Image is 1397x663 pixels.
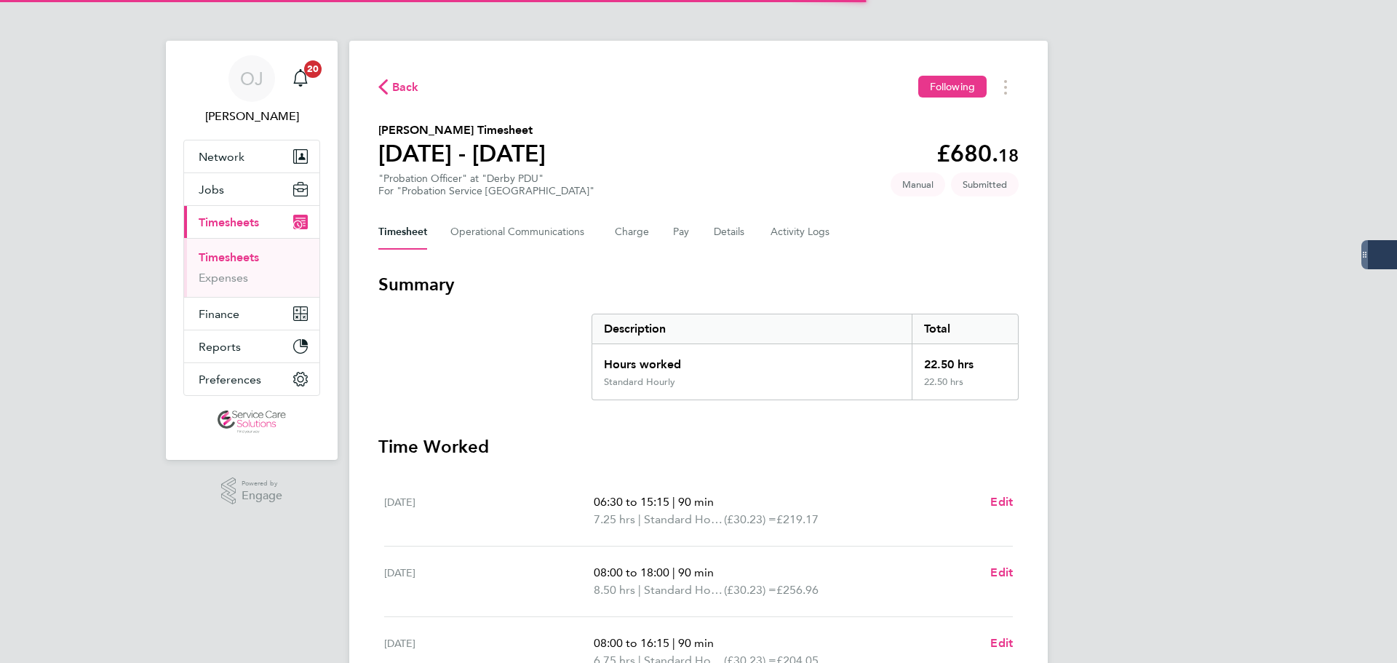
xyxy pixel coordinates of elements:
[378,185,594,197] div: For "Probation Service [GEOGRAPHIC_DATA]"
[184,140,319,172] button: Network
[918,76,987,98] button: Following
[378,172,594,197] div: "Probation Officer" at "Derby PDU"
[450,215,592,250] button: Operational Communications
[771,215,832,250] button: Activity Logs
[930,80,975,93] span: Following
[378,273,1019,296] h3: Summary
[644,581,724,599] span: Standard Hourly
[592,344,912,376] div: Hours worked
[912,344,1018,376] div: 22.50 hrs
[184,173,319,205] button: Jobs
[199,215,259,229] span: Timesheets
[199,250,259,264] a: Timesheets
[891,172,945,196] span: This timesheet was manually created.
[594,583,635,597] span: 8.50 hrs
[714,215,747,250] button: Details
[378,78,419,96] button: Back
[672,495,675,509] span: |
[592,314,1019,400] div: Summary
[615,215,650,250] button: Charge
[286,55,315,102] a: 20
[638,512,641,526] span: |
[592,314,912,344] div: Description
[678,636,714,650] span: 90 min
[594,565,669,579] span: 08:00 to 18:00
[776,512,819,526] span: £219.17
[199,183,224,196] span: Jobs
[392,79,419,96] span: Back
[998,145,1019,166] span: 18
[951,172,1019,196] span: This timesheet is Submitted.
[776,583,819,597] span: £256.96
[184,363,319,395] button: Preferences
[378,139,546,168] h1: [DATE] - [DATE]
[199,373,261,386] span: Preferences
[183,108,320,125] span: Oliver Jefferson
[594,512,635,526] span: 7.25 hrs
[384,493,594,528] div: [DATE]
[724,512,776,526] span: (£30.23) =
[992,76,1019,98] button: Timesheets Menu
[604,376,675,388] div: Standard Hourly
[242,477,282,490] span: Powered by
[242,490,282,502] span: Engage
[378,215,427,250] button: Timesheet
[183,55,320,125] a: OJ[PERSON_NAME]
[304,60,322,78] span: 20
[240,69,263,88] span: OJ
[678,495,714,509] span: 90 min
[594,636,669,650] span: 08:00 to 16:15
[166,41,338,460] nav: Main navigation
[199,307,239,321] span: Finance
[912,376,1018,400] div: 22.50 hrs
[638,583,641,597] span: |
[936,140,1019,167] app-decimal: £680.
[912,314,1018,344] div: Total
[378,435,1019,458] h3: Time Worked
[990,565,1013,579] span: Edit
[990,635,1013,652] a: Edit
[184,238,319,297] div: Timesheets
[199,271,248,285] a: Expenses
[218,410,286,434] img: servicecare-logo-retina.png
[990,495,1013,509] span: Edit
[644,511,724,528] span: Standard Hourly
[673,215,690,250] button: Pay
[184,298,319,330] button: Finance
[594,495,669,509] span: 06:30 to 15:15
[990,493,1013,511] a: Edit
[221,477,283,505] a: Powered byEngage
[672,636,675,650] span: |
[199,150,244,164] span: Network
[184,206,319,238] button: Timesheets
[724,583,776,597] span: (£30.23) =
[184,330,319,362] button: Reports
[378,122,546,139] h2: [PERSON_NAME] Timesheet
[384,564,594,599] div: [DATE]
[990,564,1013,581] a: Edit
[183,410,320,434] a: Go to home page
[990,636,1013,650] span: Edit
[199,340,241,354] span: Reports
[672,565,675,579] span: |
[678,565,714,579] span: 90 min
